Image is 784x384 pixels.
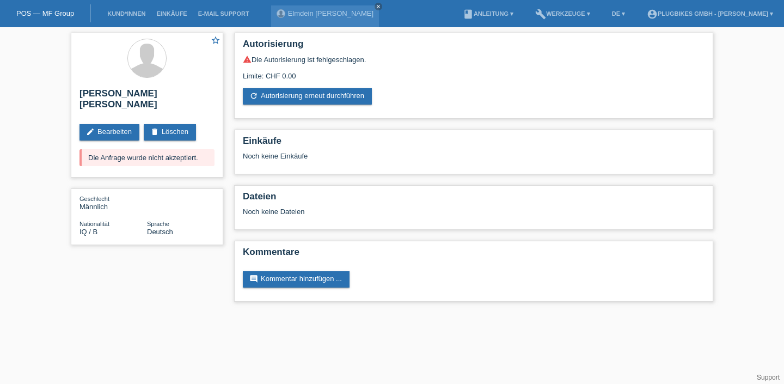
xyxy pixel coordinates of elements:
a: commentKommentar hinzufügen ... [243,271,350,288]
a: close [375,3,382,10]
i: comment [249,275,258,283]
a: DE ▾ [607,10,630,17]
span: Sprache [147,221,169,227]
a: E-Mail Support [193,10,255,17]
i: build [535,9,546,20]
h2: Kommentare [243,247,705,263]
span: Geschlecht [79,196,109,202]
i: warning [243,55,252,64]
div: Die Autorisierung ist fehlgeschlagen. [243,55,705,64]
i: account_circle [647,9,658,20]
span: Deutsch [147,228,173,236]
h2: Autorisierung [243,39,705,55]
a: refreshAutorisierung erneut durchführen [243,88,372,105]
div: Männlich [79,194,147,211]
h2: Dateien [243,191,705,208]
i: refresh [249,92,258,100]
i: close [376,4,381,9]
div: Die Anfrage wurde nicht akzeptiert. [79,149,215,166]
div: Limite: CHF 0.00 [243,64,705,80]
a: Kund*innen [102,10,151,17]
a: deleteLöschen [144,124,196,141]
h2: Einkäufe [243,136,705,152]
i: book [463,9,474,20]
div: Noch keine Dateien [243,208,575,216]
h2: [PERSON_NAME] [PERSON_NAME] [79,88,215,115]
a: POS — MF Group [16,9,74,17]
i: star_border [211,35,220,45]
a: editBearbeiten [79,124,139,141]
span: Nationalität [79,221,109,227]
span: Irak / B / 16.01.2016 [79,228,97,236]
a: Einkäufe [151,10,192,17]
a: Elmdein [PERSON_NAME] [288,9,374,17]
i: edit [86,127,95,136]
a: bookAnleitung ▾ [457,10,519,17]
div: Noch keine Einkäufe [243,152,705,168]
a: Support [757,374,780,381]
a: star_border [211,35,220,47]
i: delete [150,127,159,136]
a: account_circlePlugBikes GmbH - [PERSON_NAME] ▾ [641,10,779,17]
a: buildWerkzeuge ▾ [530,10,596,17]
